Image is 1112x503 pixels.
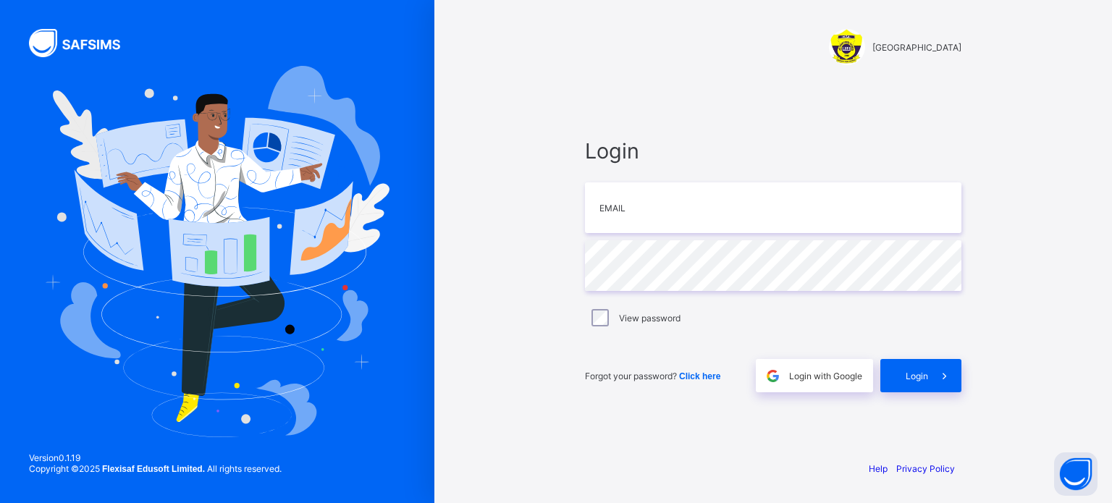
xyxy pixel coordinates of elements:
[585,138,961,164] span: Login
[29,29,138,57] img: SAFSIMS Logo
[679,371,720,381] span: Click here
[1054,452,1098,496] button: Open asap
[585,371,720,381] span: Forgot your password?
[789,371,862,381] span: Login with Google
[102,464,205,474] strong: Flexisaf Edusoft Limited.
[906,371,928,381] span: Login
[29,463,282,474] span: Copyright © 2025 All rights reserved.
[619,313,681,324] label: View password
[29,452,282,463] span: Version 0.1.19
[872,42,961,53] span: [GEOGRAPHIC_DATA]
[869,463,888,474] a: Help
[45,66,389,436] img: Hero Image
[679,371,720,381] a: Click here
[764,368,781,384] img: google.396cfc9801f0270233282035f929180a.svg
[896,463,955,474] a: Privacy Policy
